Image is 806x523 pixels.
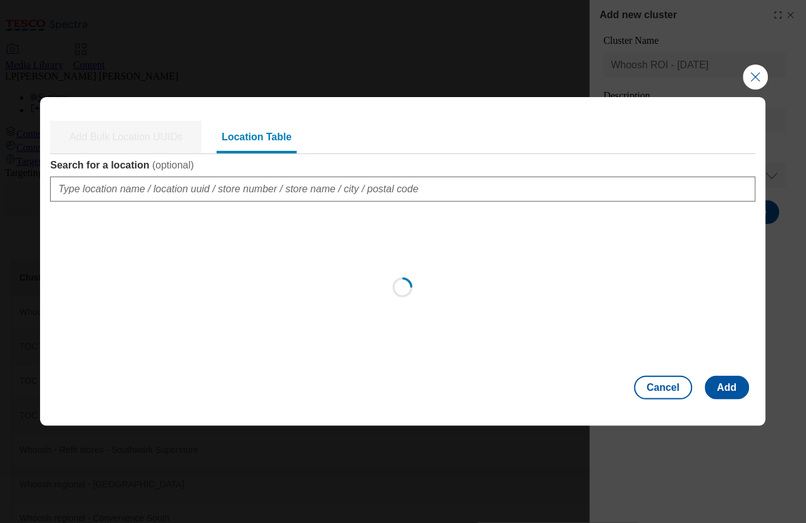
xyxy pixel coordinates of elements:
[152,160,194,170] span: ( optional )
[50,159,755,172] label: Search for a location
[705,376,750,400] button: Add
[634,376,692,400] button: Cancel
[50,177,755,202] input: Type location name / location uuid / store number / store name / city / postal code
[40,97,765,427] div: Modal
[222,132,292,142] span: Location Table
[743,65,768,90] button: Close Modal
